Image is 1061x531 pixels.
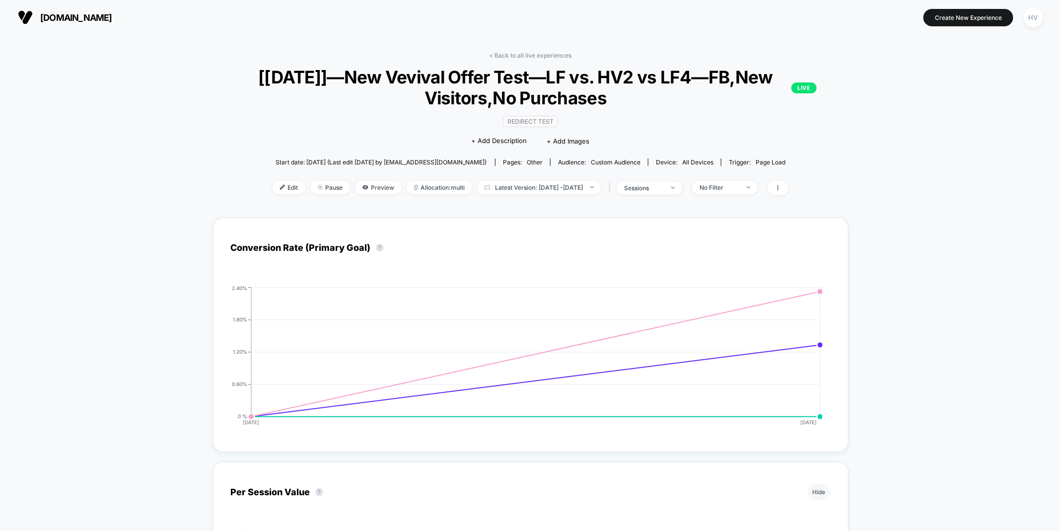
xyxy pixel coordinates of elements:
[233,316,247,322] tspan: 1.80%
[547,137,590,145] span: + Add Images
[472,136,527,146] span: + Add Description
[477,181,601,194] span: Latest Version: [DATE] - [DATE]
[280,185,285,190] img: edit
[233,349,247,355] tspan: 1.20%
[747,186,750,188] img: end
[1024,8,1043,27] div: HV
[273,181,305,194] span: Edit
[376,244,384,252] button: ?
[18,10,33,25] img: Visually logo
[729,158,785,166] div: Trigger:
[808,484,831,500] button: Hide
[590,186,594,188] img: end
[276,158,487,166] span: Start date: [DATE] (Last edit [DATE] by [EMAIL_ADDRESS][DOMAIN_NAME])
[671,187,675,189] img: end
[606,181,617,195] span: |
[527,158,543,166] span: other
[624,184,664,192] div: sessions
[700,184,739,191] div: No Filter
[232,381,247,387] tspan: 0.60%
[756,158,785,166] span: Page Load
[648,158,721,166] span: Device:
[503,116,558,127] span: Redirect Test
[231,242,389,253] div: Conversion Rate (Primary Goal)
[800,419,817,425] tspan: [DATE]
[682,158,713,166] span: all devices
[923,9,1013,26] button: Create New Experience
[40,12,112,23] span: [DOMAIN_NAME]
[238,413,247,419] tspan: 0 %
[221,285,821,434] div: CONVERSION_RATE
[791,82,816,93] p: LIVE
[310,181,350,194] span: Pause
[245,67,817,108] span: [[DATE]]—New Vevival Offer Test—LF vs. HV2 vs LF4—FB,New Visitors,No Purchases
[318,185,323,190] img: end
[243,419,259,425] tspan: [DATE]
[231,487,328,497] div: Per Session Value
[485,185,490,190] img: calendar
[315,488,323,496] button: ?
[490,52,572,59] a: < Back to all live experiences
[232,285,247,291] tspan: 2.40%
[414,185,418,190] img: rebalance
[15,9,115,25] button: [DOMAIN_NAME]
[355,181,402,194] span: Preview
[1021,7,1046,28] button: HV
[558,158,640,166] div: Audience:
[591,158,640,166] span: Custom Audience
[503,158,543,166] div: Pages:
[407,181,472,194] span: Allocation: multi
